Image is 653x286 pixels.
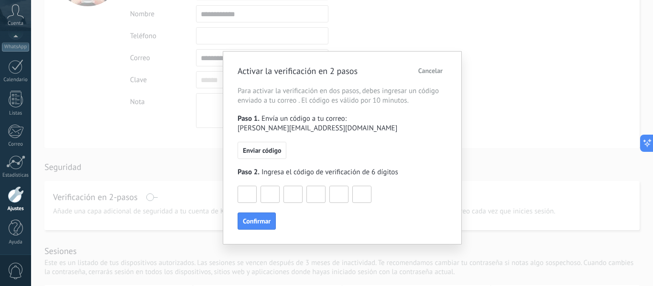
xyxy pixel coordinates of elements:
h2: Activar la verificación en 2 pasos [238,65,358,77]
div: Listas [2,110,30,117]
span: Envía un código a tu correo: [261,114,347,123]
span: Ingresa el código de verificación de 6 dígitos [261,168,398,177]
div: Calendario [2,77,30,83]
div: Ayuda [2,239,30,245]
div: Ajustes [2,206,30,212]
button: Cancelar [414,64,447,78]
span: [PERSON_NAME][EMAIL_ADDRESS][DOMAIN_NAME] [238,124,397,133]
div: Estadísticas [2,172,30,179]
div: WhatsApp [2,42,29,52]
span: Cuenta [8,21,23,27]
span: Confirmar [243,218,271,224]
span: Paso 2. [238,168,260,177]
span: Paso 1. [238,114,260,124]
span: Cancelar [418,67,443,74]
span: Para activar la verificación en dos pasos, debes ingresar un código enviado a tu correo . El códi... [238,86,447,106]
div: Correo [2,141,30,148]
button: Confirmar [238,212,276,230]
span: Enviar código [243,147,281,154]
button: Enviar código [238,142,286,159]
